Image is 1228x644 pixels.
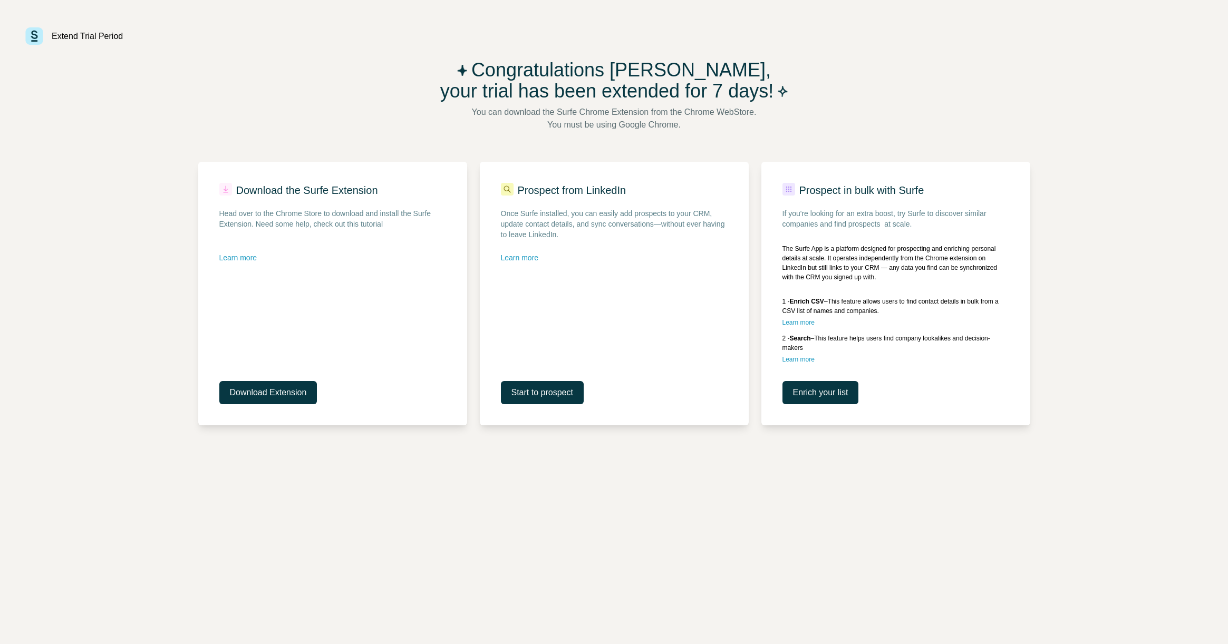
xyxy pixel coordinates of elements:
p: Download the Surfe Extension [236,183,378,198]
img: Surfe - Surfe logo [25,27,43,45]
div: 1 - – This feature allows users to find contact details in bulk from a CSV list of names and comp... [782,297,1009,316]
button: Learn more [219,252,257,263]
span: Enrich your list [793,386,848,399]
button: Learn more [501,252,539,263]
span: Download Extension [230,386,307,399]
div: The Surfe App is a platform designed for prospecting and enriching personal details at scale. It ... [782,244,1009,282]
p: Prospect from LinkedIn [518,183,626,198]
div: Extend Trial Period [52,30,123,43]
span: You can download the Surfe Chrome Extension from the Chrome WebStore. [472,106,757,119]
button: Learn more [782,355,815,364]
span: your trial has been extended for 7 days! [440,81,773,102]
span: Congratulations [PERSON_NAME], [471,60,771,81]
button: Start to prospect [501,381,584,404]
span: You must be using Google Chrome. [547,119,681,131]
p: Prospect in bulk with Surfe [799,183,924,198]
div: 2 - – This feature helps users find company lookalikes and decision-makers [782,334,1009,353]
span: Head over to the Chrome Store to download and install the Surfe Extension. Need some help, check ... [219,208,446,229]
span: Start to prospect [511,386,573,399]
button: Learn more [782,318,815,327]
span: Once Surfe installed, you can easily add prospects to your CRM, update contact details, and sync ... [501,208,728,240]
img: Icon Star Filled [778,81,788,102]
b: Search [790,335,811,342]
div: If you're looking for an extra boost, try Surfe to discover similar companies and find prospects ... [782,208,1009,229]
button: Enrich your list [782,381,859,404]
button: Download Extension [219,381,317,404]
b: Enrich CSV [790,298,824,305]
img: Icon Star Filled [457,60,467,81]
